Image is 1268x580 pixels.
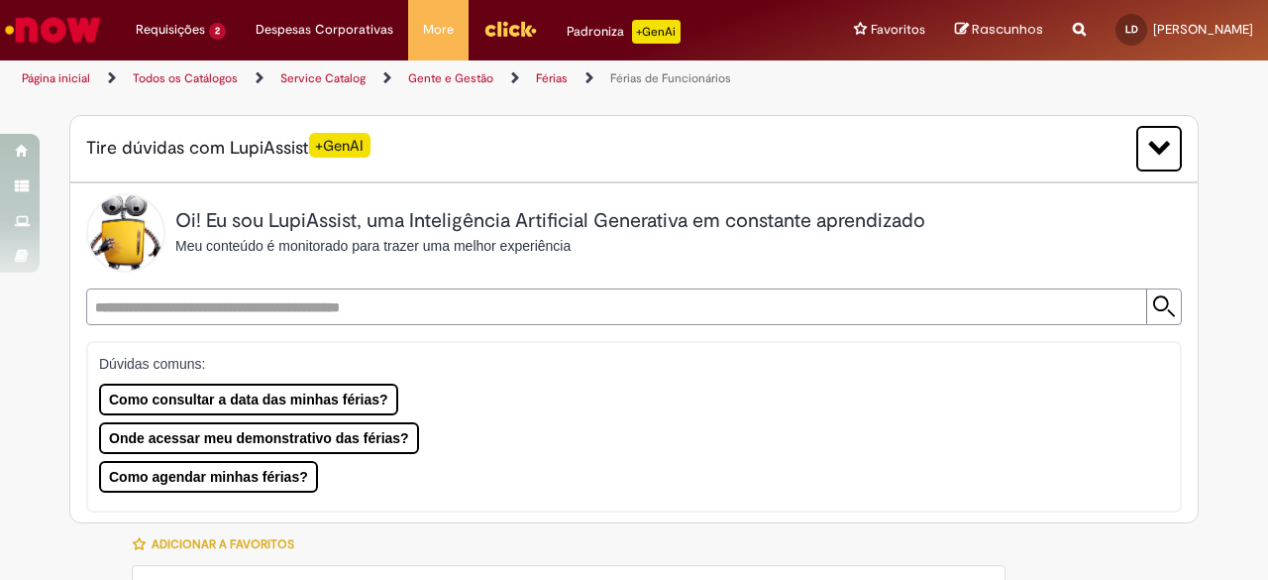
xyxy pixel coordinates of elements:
button: Adicionar a Favoritos [132,523,305,565]
button: Como consultar a data das minhas férias? [99,384,398,415]
img: ServiceNow [2,10,104,50]
p: +GenAi [632,20,681,44]
span: [PERSON_NAME] [1153,21,1253,38]
a: Service Catalog [280,70,366,86]
a: Todos os Catálogos [133,70,238,86]
a: Férias [536,70,568,86]
span: Requisições [136,20,205,40]
span: Adicionar a Favoritos [152,536,294,552]
span: 2 [209,23,226,40]
button: Como agendar minhas férias? [99,461,318,493]
a: Férias de Funcionários [610,70,731,86]
a: Gente e Gestão [408,70,493,86]
span: LD [1125,23,1138,36]
span: Tire dúvidas com LupiAssist [86,136,370,161]
ul: Trilhas de página [15,60,830,97]
span: Favoritos [871,20,925,40]
h2: Oi! Eu sou LupiAssist, uma Inteligência Artificial Generativa em constante aprendizado [175,210,925,232]
img: Lupi [86,193,165,273]
button: Onde acessar meu demonstrativo das férias? [99,422,419,454]
a: Rascunhos [955,21,1043,40]
span: Rascunhos [972,20,1043,39]
span: +GenAI [309,133,370,158]
input: Submit [1146,290,1181,324]
p: Dúvidas comuns: [99,354,1154,374]
span: Despesas Corporativas [256,20,393,40]
div: Padroniza [567,20,681,44]
span: More [423,20,454,40]
a: Página inicial [22,70,90,86]
span: Meu conteúdo é monitorado para trazer uma melhor experiência [175,238,571,254]
img: click_logo_yellow_360x200.png [483,14,537,44]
